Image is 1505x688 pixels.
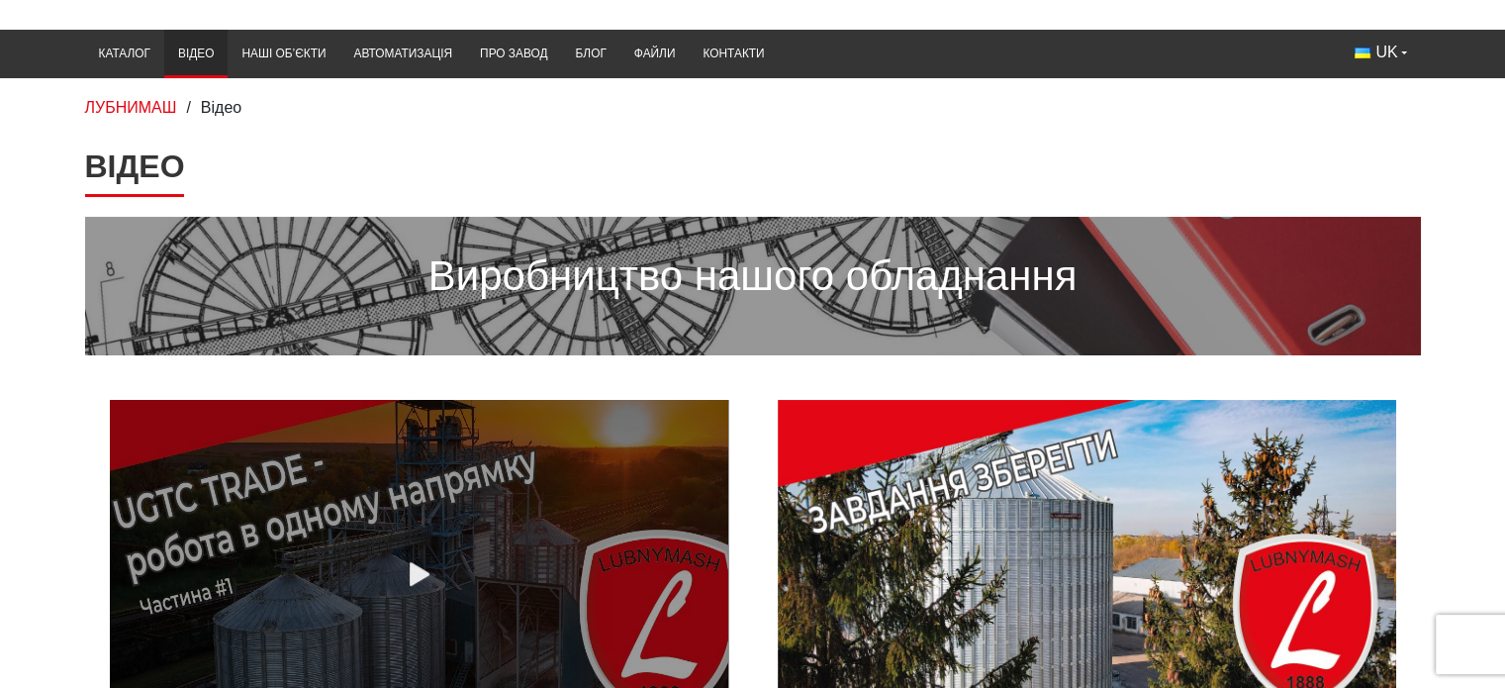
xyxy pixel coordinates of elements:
span: Відео [201,99,241,116]
a: Про завод [466,35,561,73]
span: / [186,99,190,116]
p: Виробництво нашого обладнання [101,247,1405,306]
button: UK [1341,35,1420,70]
a: ЛУБНИМАШ [85,99,177,116]
h1: Відео [85,147,1421,197]
a: Контакти [689,35,778,73]
a: Автоматизація [339,35,466,73]
img: Українська [1355,48,1370,58]
a: Файли [620,35,690,73]
a: Відео [164,35,228,73]
a: Блог [561,35,619,73]
span: UK [1375,42,1397,63]
a: Каталог [85,35,164,73]
a: Наші об’єкти [228,35,339,73]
